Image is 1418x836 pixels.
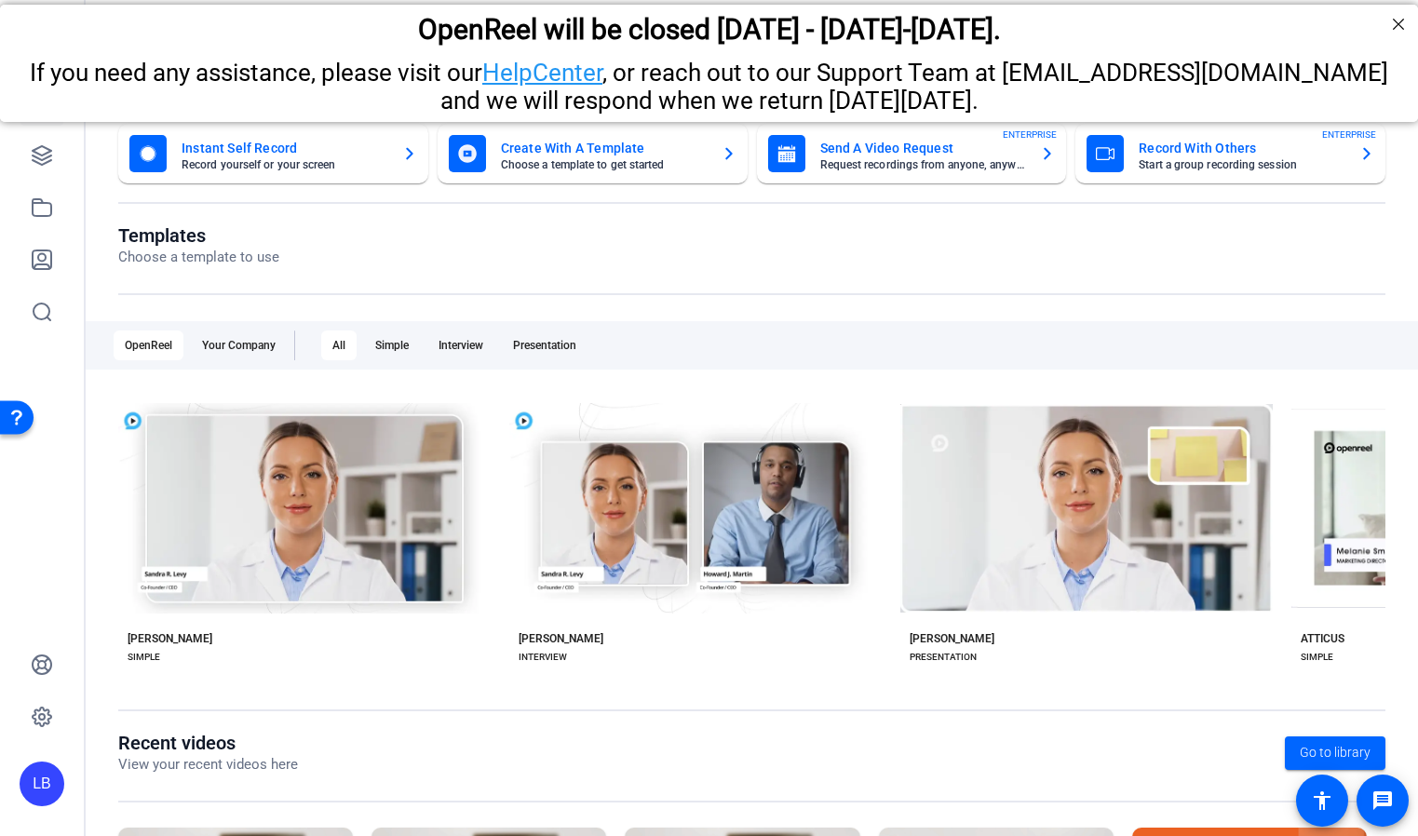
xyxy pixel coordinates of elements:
mat-card-subtitle: Record yourself or your screen [182,159,387,170]
button: Send A Video RequestRequest recordings from anyone, anywhereENTERPRISE [757,124,1067,183]
span: Preview [PERSON_NAME] [645,522,772,533]
div: SIMPLE [128,650,160,665]
div: ATTICUS [1301,631,1344,646]
div: All [321,330,357,360]
span: Start with [PERSON_NAME] [641,469,777,480]
a: HelpCenter [482,54,602,82]
a: Go to library [1285,736,1385,770]
mat-icon: play_arrow [619,517,641,539]
p: Choose a template to use [118,247,279,268]
div: Simple [364,330,420,360]
button: Instant Self RecordRecord yourself or your screen [118,124,428,183]
mat-icon: check_circle [1006,464,1028,486]
div: INTERVIEW [519,650,567,665]
div: SIMPLE [1301,650,1333,665]
h1: Templates [118,224,279,247]
span: If you need any assistance, please visit our , or reach out to our Support Team at [EMAIL_ADDRESS... [30,54,1388,110]
button: Create With A TemplateChoose a template to get started [438,124,748,183]
mat-card-title: Instant Self Record [182,137,387,159]
div: PRESENTATION [910,650,977,665]
mat-card-title: Create With A Template [501,137,707,159]
div: Interview [427,330,494,360]
div: Your Company [191,330,287,360]
mat-card-subtitle: Request recordings from anyone, anywhere [820,159,1026,170]
span: Go to library [1300,743,1371,762]
mat-icon: play_arrow [1010,517,1033,539]
mat-icon: message [1371,789,1394,812]
span: Preview [PERSON_NAME] [254,522,381,533]
span: Start with [PERSON_NAME] [1032,469,1168,480]
span: ENTERPRISE [1322,128,1376,142]
div: OpenReel [114,330,183,360]
p: View your recent videos here [118,754,298,775]
div: LB [20,762,64,806]
mat-card-title: Send A Video Request [820,137,1026,159]
mat-card-subtitle: Choose a template to get started [501,159,707,170]
mat-icon: play_arrow [228,517,250,539]
mat-card-title: Record With Others [1139,137,1344,159]
h1: Recent videos [118,732,298,754]
span: Start with [PERSON_NAME] [250,469,385,480]
mat-icon: check_circle [614,464,637,486]
div: [PERSON_NAME] [128,631,212,646]
mat-icon: check_circle [223,464,246,486]
span: ENTERPRISE [1003,128,1057,142]
div: [PERSON_NAME] [910,631,994,646]
mat-card-subtitle: Start a group recording session [1139,159,1344,170]
div: OpenReel will be closed [DATE] - [DATE]-[DATE]. [23,8,1395,41]
span: Preview [PERSON_NAME] [1036,522,1163,533]
div: Presentation [502,330,587,360]
div: [PERSON_NAME] [519,631,603,646]
mat-icon: accessibility [1311,789,1333,812]
button: Record With OthersStart a group recording sessionENTERPRISE [1075,124,1385,183]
